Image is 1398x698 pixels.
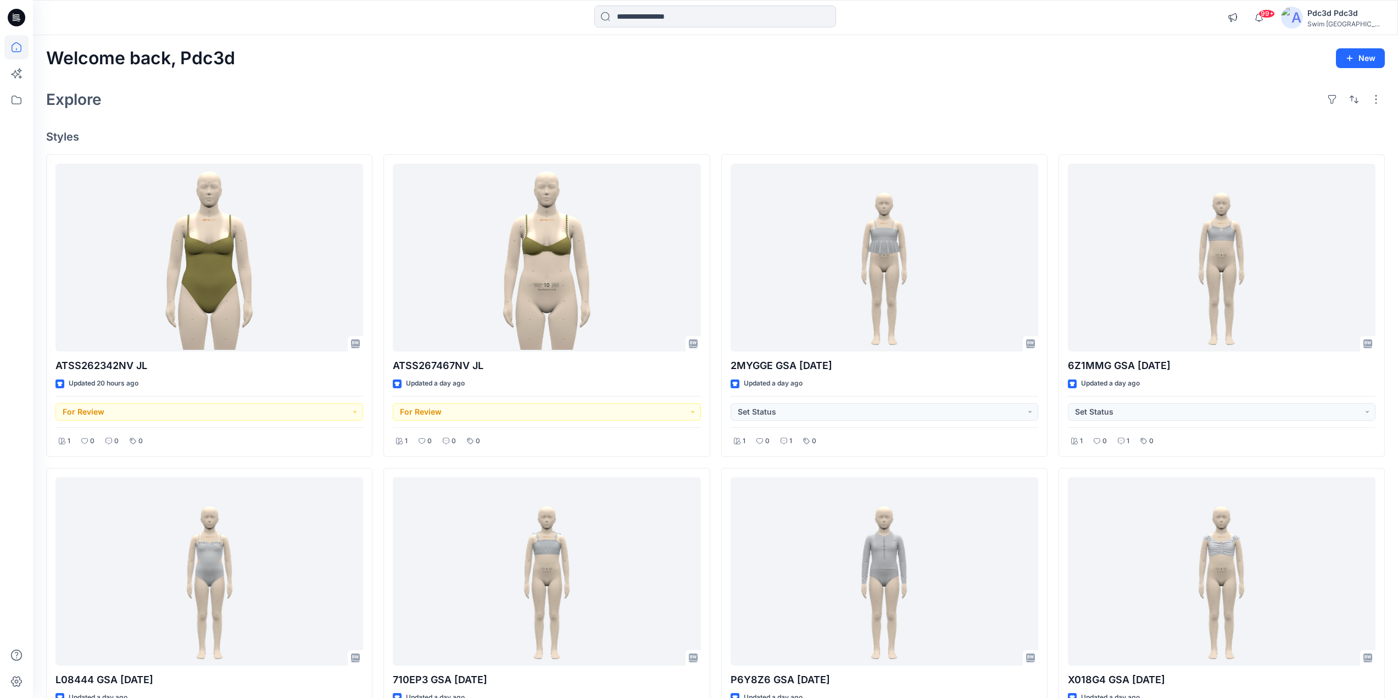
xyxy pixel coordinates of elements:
p: 1 [743,435,745,447]
p: 0 [765,435,770,447]
img: avatar [1281,7,1303,29]
p: 0 [1102,435,1107,447]
h4: Styles [46,130,1385,143]
a: 6Z1MMG GSA 2025.6.17 [1068,164,1375,352]
p: Updated a day ago [744,378,803,389]
p: 2MYGGE GSA [DATE] [731,358,1038,373]
p: 1 [405,435,408,447]
p: ATSS262342NV JL [55,358,363,373]
a: ATSS267467NV JL [393,164,700,352]
p: 0 [427,435,432,447]
p: Updated 20 hours ago [69,378,138,389]
button: New [1336,48,1385,68]
p: Updated a day ago [1081,378,1140,389]
p: L08444 GSA [DATE] [55,672,363,688]
a: 2MYGGE GSA 2025.6.16 [731,164,1038,352]
p: X018G4 GSA [DATE] [1068,672,1375,688]
a: ATSS262342NV JL [55,164,363,352]
a: P6Y8Z6 GSA 2025.09.02 [731,477,1038,666]
p: 0 [138,435,143,447]
p: 1 [68,435,70,447]
p: 1 [789,435,792,447]
p: 1 [1127,435,1129,447]
p: 0 [452,435,456,447]
p: 0 [1149,435,1154,447]
p: 0 [476,435,480,447]
p: 710EP3 GSA [DATE] [393,672,700,688]
p: Updated a day ago [406,378,465,389]
div: Swim [GEOGRAPHIC_DATA] [1307,20,1384,28]
a: 710EP3 GSA 2025.9.2 [393,477,700,666]
h2: Welcome back, Pdc3d [46,48,235,69]
a: X018G4 GSA 2025.9.2 [1068,477,1375,666]
p: 0 [90,435,94,447]
p: 6Z1MMG GSA [DATE] [1068,358,1375,373]
p: ATSS267467NV JL [393,358,700,373]
p: 1 [1080,435,1083,447]
span: 99+ [1258,9,1275,18]
h2: Explore [46,91,102,108]
p: 0 [114,435,119,447]
div: Pdc3d Pdc3d [1307,7,1384,20]
a: L08444 GSA 2025.6.20 [55,477,363,666]
p: 0 [812,435,816,447]
p: P6Y8Z6 GSA [DATE] [731,672,1038,688]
